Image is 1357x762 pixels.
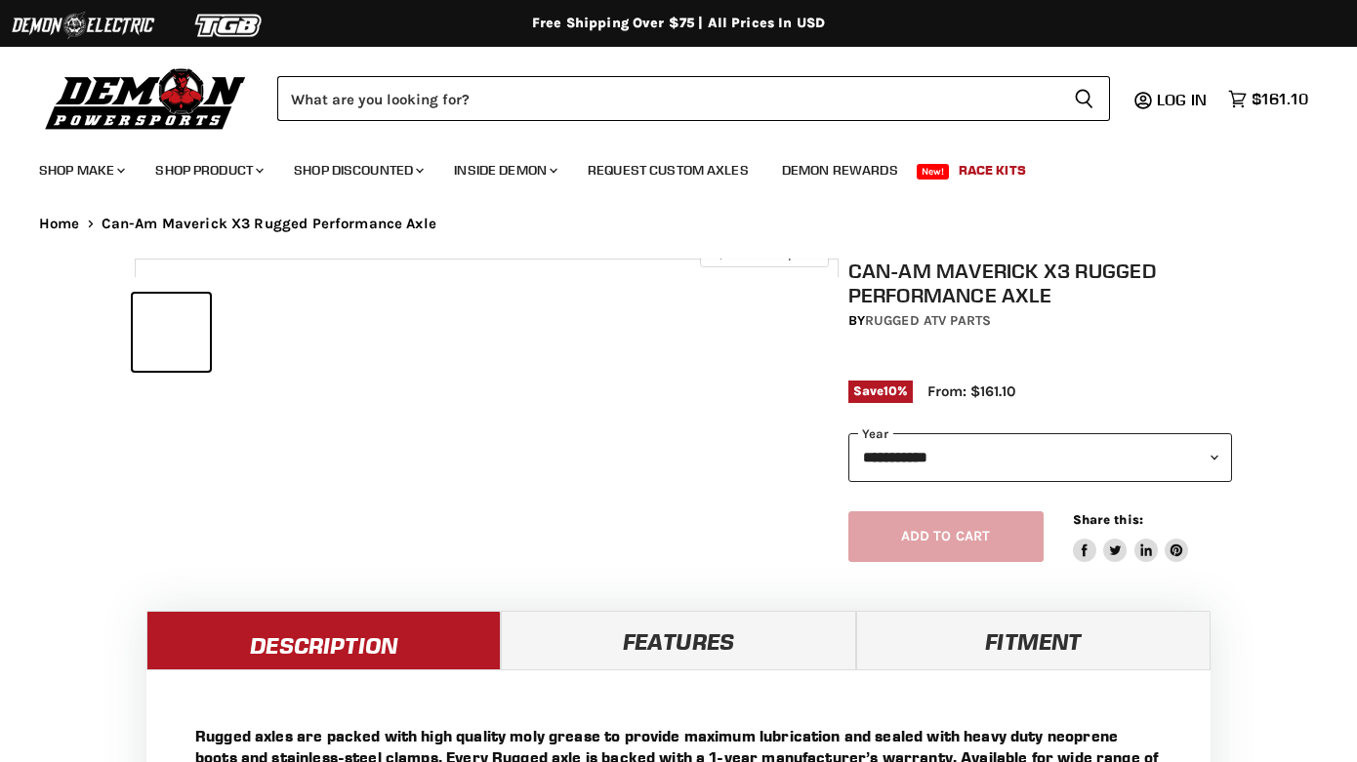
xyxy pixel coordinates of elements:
[1157,90,1207,109] span: Log in
[1058,76,1110,121] button: Search
[848,381,913,402] span: Save %
[146,611,501,669] a: Description
[865,312,991,329] a: Rugged ATV Parts
[277,76,1110,121] form: Product
[277,76,1058,121] input: Search
[102,216,436,232] span: Can-Am Maverick X3 Rugged Performance Axle
[141,150,275,190] a: Shop Product
[10,7,156,44] img: Demon Electric Logo 2
[39,216,80,232] a: Home
[1148,91,1218,108] a: Log in
[927,382,1015,400] span: From: $161.10
[848,310,1232,332] div: by
[1073,511,1189,563] aside: Share this:
[549,294,626,371] button: Can-Am Maverick X3 Rugged Performance Axle thumbnail
[848,259,1232,307] h1: Can-Am Maverick X3 Rugged Performance Axle
[1073,512,1143,527] span: Share this:
[501,611,855,669] a: Features
[24,142,1303,190] ul: Main menu
[944,150,1041,190] a: Race Kits
[439,150,569,190] a: Inside Demon
[156,7,303,44] img: TGB Logo 2
[856,611,1211,669] a: Fitment
[848,433,1232,481] select: year
[1252,90,1308,108] span: $161.10
[767,150,913,190] a: Demon Rewards
[466,294,543,371] button: Can-Am Maverick X3 Rugged Performance Axle thumbnail
[710,246,818,261] span: Click to expand
[216,294,293,371] button: Can-Am Maverick X3 Rugged Performance Axle thumbnail
[279,150,435,190] a: Shop Discounted
[573,150,763,190] a: Request Custom Axles
[133,294,210,371] button: Can-Am Maverick X3 Rugged Performance Axle thumbnail
[39,63,253,133] img: Demon Powersports
[884,383,897,398] span: 10
[1218,85,1318,113] a: $161.10
[383,294,460,371] button: Can-Am Maverick X3 Rugged Performance Axle thumbnail
[24,150,137,190] a: Shop Make
[917,164,950,180] span: New!
[300,294,377,371] button: Can-Am Maverick X3 Rugged Performance Axle thumbnail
